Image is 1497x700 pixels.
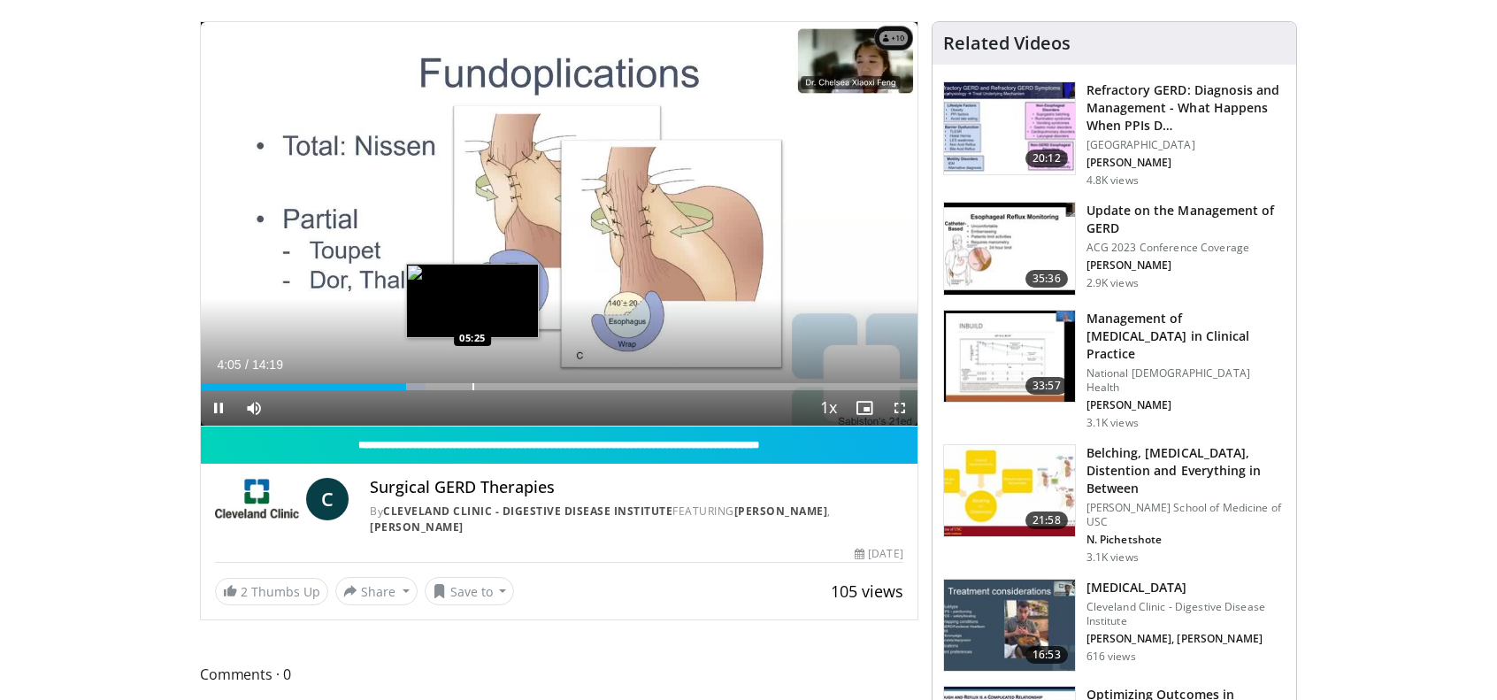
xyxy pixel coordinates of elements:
[1086,310,1286,363] h3: Management of [MEDICAL_DATA] in Clinical Practice
[370,504,903,535] div: By FEATURING ,
[1025,512,1068,529] span: 21:58
[831,581,903,602] span: 105 views
[1086,416,1139,430] p: 3.1K views
[236,390,272,426] button: Mute
[383,504,672,519] a: Cleveland Clinic - Digestive Disease Institute
[200,663,918,686] span: Comments 0
[943,444,1286,565] a: 21:58 Belching, [MEDICAL_DATA], Distention and Everything in Between [PERSON_NAME] School of Medi...
[1086,398,1286,412] p: [PERSON_NAME]
[1025,377,1068,395] span: 33:57
[1086,202,1286,237] h3: Update on the Management of GERD
[245,358,249,372] span: /
[1025,150,1068,167] span: 20:12
[1086,444,1286,497] h3: Belching, [MEDICAL_DATA], Distention and Everything in Between
[1086,533,1286,547] p: N. Pichetshote
[241,583,248,600] span: 2
[734,504,828,519] a: [PERSON_NAME]
[1086,501,1286,529] p: [PERSON_NAME] School of Medicine of USC
[215,578,328,605] a: 2 Thumbs Up
[943,202,1286,296] a: 35:36 Update on the Management of GERD ACG 2023 Conference Coverage [PERSON_NAME] 2.9K views
[943,81,1286,188] a: 20:12 Refractory GERD: Diagnosis and Management - What Happens When PPIs D… [GEOGRAPHIC_DATA] [PE...
[1086,600,1286,628] p: Cleveland Clinic - Digestive Disease Institute
[1086,650,1136,664] p: 616 views
[855,546,902,562] div: [DATE]
[201,390,236,426] button: Pause
[944,203,1075,295] img: ad825f27-dfd2-41f6-b222-fbc2511984fc.150x105_q85_crop-smart_upscale.jpg
[943,33,1071,54] h4: Related Videos
[1086,258,1286,273] p: [PERSON_NAME]
[1025,270,1068,288] span: 35:36
[1086,632,1286,646] p: [PERSON_NAME], [PERSON_NAME]
[306,478,349,520] a: C
[944,445,1075,537] img: 55a7c609-2ba2-4663-8e6e-10429114560c.150x105_q85_crop-smart_upscale.jpg
[425,577,515,605] button: Save to
[1086,579,1286,596] h3: [MEDICAL_DATA]
[370,519,464,535] a: [PERSON_NAME]
[1086,81,1286,135] h3: Refractory GERD: Diagnosis and Management - What Happens When PPIs D…
[201,383,917,390] div: Progress Bar
[1086,156,1286,170] p: [PERSON_NAME]
[1086,550,1139,565] p: 3.1K views
[944,311,1075,403] img: d8f09300-8f8a-4685-8da7-e43e2d6d2074.150x105_q85_crop-smart_upscale.jpg
[1086,366,1286,395] p: National [DEMOGRAPHIC_DATA] Health
[811,390,847,426] button: Playback Rate
[1086,138,1286,152] p: [GEOGRAPHIC_DATA]
[1086,173,1139,188] p: 4.8K views
[944,580,1075,672] img: 33c69cc1-9c2b-4edc-8eee-01c79b89b3ed.150x105_q85_crop-smart_upscale.jpg
[252,358,283,372] span: 14:19
[335,577,418,605] button: Share
[370,478,903,497] h4: Surgical GERD Therapies
[217,358,241,372] span: 4:05
[1086,276,1139,290] p: 2.9K views
[944,82,1075,174] img: 3ebb8888-053f-4716-a04b-23597f74d097.150x105_q85_crop-smart_upscale.jpg
[201,22,917,427] video-js: Video Player
[943,579,1286,673] a: 16:53 [MEDICAL_DATA] Cleveland Clinic - Digestive Disease Institute [PERSON_NAME], [PERSON_NAME] ...
[215,478,299,520] img: Cleveland Clinic - Digestive Disease Institute
[1086,241,1286,255] p: ACG 2023 Conference Coverage
[1025,646,1068,664] span: 16:53
[847,390,882,426] button: Enable picture-in-picture mode
[943,310,1286,430] a: 33:57 Management of [MEDICAL_DATA] in Clinical Practice National [DEMOGRAPHIC_DATA] Health [PERSO...
[406,264,539,338] img: image.jpeg
[882,390,917,426] button: Fullscreen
